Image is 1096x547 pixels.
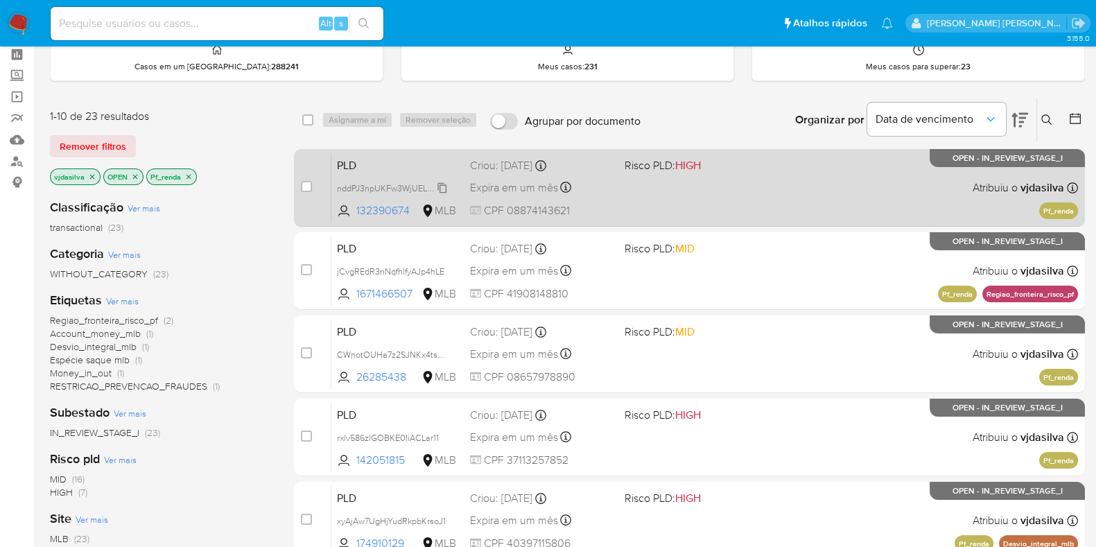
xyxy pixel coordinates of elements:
button: search-icon [349,14,378,33]
a: Sair [1071,16,1086,31]
span: Alt [320,17,331,30]
span: s [339,17,343,30]
input: Pesquise usuários ou casos... [51,15,383,33]
span: 3.155.0 [1066,33,1089,44]
p: viviane.jdasilva@mercadopago.com.br [927,17,1067,30]
a: Notificações [881,17,893,29]
span: Atalhos rápidos [793,16,867,31]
